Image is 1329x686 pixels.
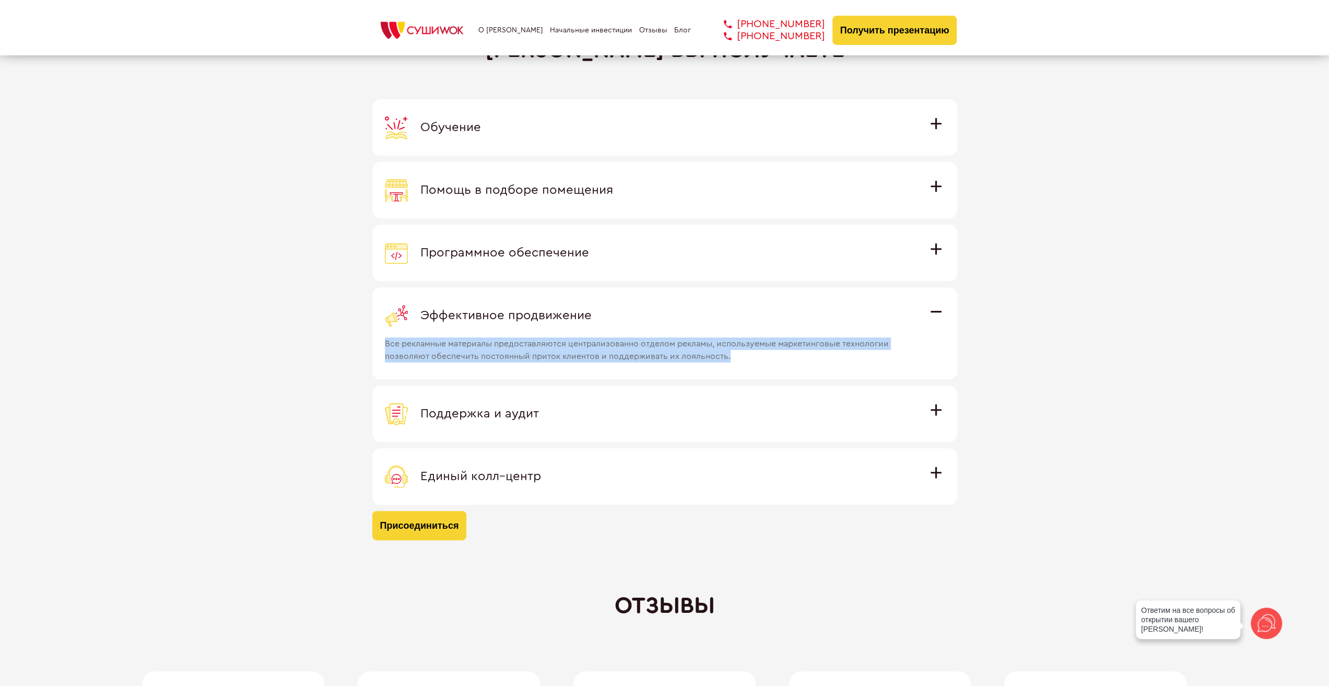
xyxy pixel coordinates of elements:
a: Отзывы [639,26,667,34]
span: Программное обеспечение [420,247,589,259]
span: Все рекламные материалы предоставляются централизованно отделом рекламы, используемые маркетингов... [385,327,916,363]
span: Эффективное продвижение [420,309,592,322]
button: Присоединиться [372,511,467,540]
span: Обучение [420,121,481,134]
a: Начальные инвестиции [550,26,632,34]
span: Помощь в подборе помещения [420,184,613,196]
span: Единый колл–центр [420,470,541,483]
a: О [PERSON_NAME] [478,26,543,34]
a: Блог [674,26,691,34]
img: СУШИWOK [372,19,472,42]
span: Поддержка и аудит [420,408,539,420]
a: [PHONE_NUMBER] [708,30,825,42]
div: Ответим на все вопросы об открытии вашего [PERSON_NAME]! [1136,600,1240,639]
a: [PHONE_NUMBER] [708,18,825,30]
button: Получить презентацию [832,16,957,45]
